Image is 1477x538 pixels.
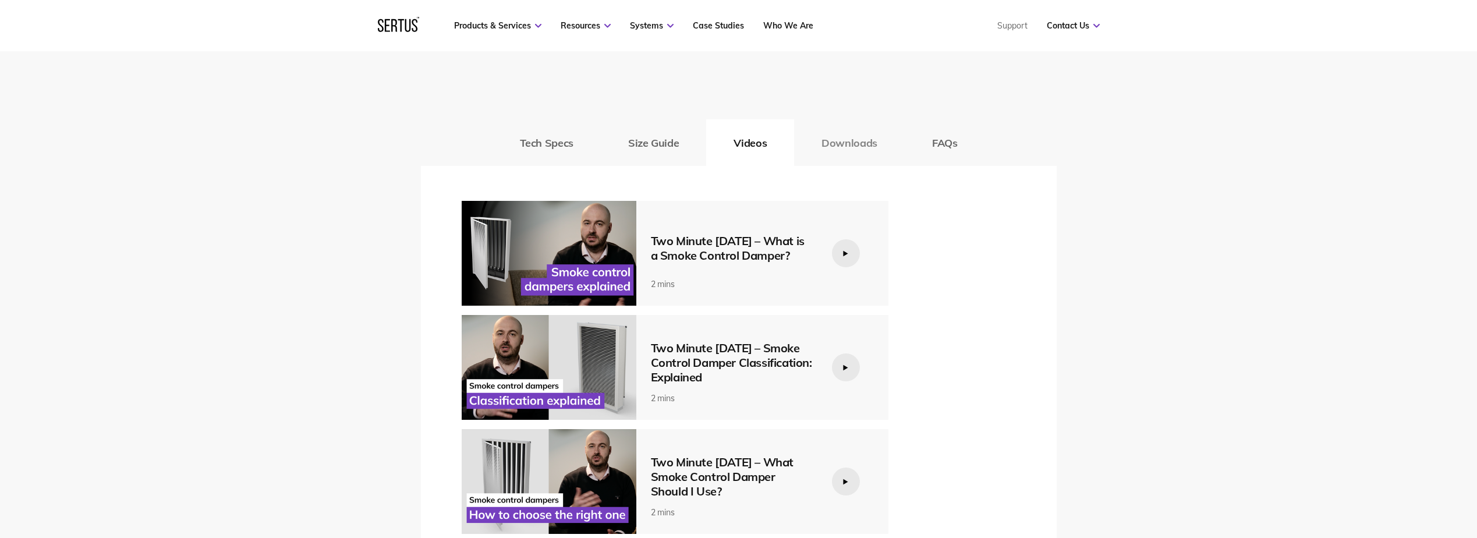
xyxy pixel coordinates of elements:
[651,341,814,384] div: Two Minute [DATE] – Smoke Control Damper Classification: Explained
[630,20,674,31] a: Systems
[454,20,541,31] a: Products & Services
[1047,20,1100,31] a: Contact Us
[997,20,1028,31] a: Support
[561,20,611,31] a: Resources
[651,279,814,289] div: 2 mins
[693,20,744,31] a: Case Studies
[1419,482,1477,538] iframe: Chat Widget
[493,119,601,166] button: Tech Specs
[651,393,814,403] div: 2 mins
[651,455,814,498] div: Two Minute [DATE] – What Smoke Control Damper Should I Use?
[794,119,905,166] button: Downloads
[651,507,814,518] div: 2 mins
[651,233,814,263] div: Two Minute [DATE] – What is a Smoke Control Damper?
[905,119,985,166] button: FAQs
[601,119,706,166] button: Size Guide
[763,20,813,31] a: Who We Are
